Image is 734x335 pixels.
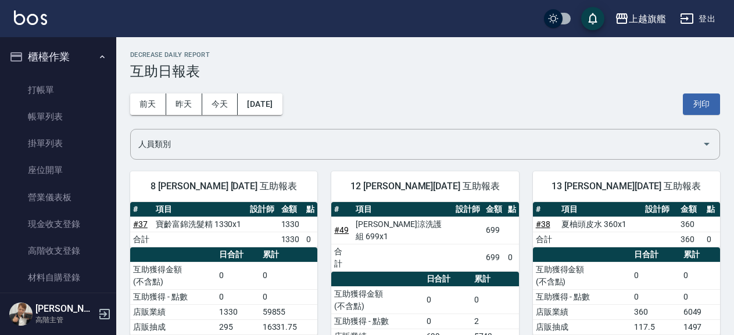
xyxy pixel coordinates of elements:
[202,93,238,115] button: 今天
[260,304,318,319] td: 59855
[533,232,559,247] td: 合計
[216,319,259,334] td: 295
[331,202,353,217] th: #
[5,103,112,130] a: 帳單列表
[260,262,318,289] td: 0
[558,217,642,232] td: 夏柚頭皮水 360x1
[331,244,353,271] td: 合計
[681,262,720,289] td: 0
[130,202,153,217] th: #
[424,314,471,329] td: 0
[581,7,604,30] button: save
[533,304,631,319] td: 店販業績
[331,202,518,272] table: a dense table
[5,184,112,211] a: 營業儀表板
[533,289,631,304] td: 互助獲得 - 點數
[471,286,519,314] td: 0
[683,93,720,115] button: 列印
[631,247,681,262] th: 日合計
[135,134,697,154] input: 人員名稱
[5,264,112,291] a: 材料自購登錄
[216,304,259,319] td: 1330
[629,12,666,26] div: 上越旗艦
[278,202,303,217] th: 金額
[681,319,720,334] td: 1497
[216,247,259,262] th: 日合計
[130,319,216,334] td: 店販抽成
[331,314,423,329] td: 互助獲得 - 點數
[631,319,681,334] td: 117.5
[5,291,112,318] a: 每日結帳
[5,211,112,237] a: 現金收支登錄
[238,93,282,115] button: [DATE]
[260,319,318,334] td: 16331.75
[133,219,148,229] a: #37
[130,51,720,59] h2: Decrease Daily Report
[681,247,720,262] th: 累計
[5,157,112,183] a: 座位開單
[483,217,505,244] td: 699
[678,217,704,232] td: 360
[353,202,453,217] th: 項目
[558,202,642,217] th: 項目
[453,202,483,217] th: 設計師
[631,289,681,304] td: 0
[130,202,317,247] table: a dense table
[5,42,112,72] button: 櫃檯作業
[153,202,247,217] th: 項目
[424,286,471,314] td: 0
[681,304,720,319] td: 6049
[547,181,706,192] span: 13 [PERSON_NAME][DATE] 互助報表
[483,202,505,217] th: 金額
[130,289,216,304] td: 互助獲得 - 點數
[704,232,720,247] td: 0
[697,135,716,153] button: Open
[130,247,317,335] table: a dense table
[345,181,504,192] span: 12 [PERSON_NAME][DATE] 互助報表
[533,202,559,217] th: #
[675,8,720,30] button: 登出
[130,63,720,80] h3: 互助日報表
[216,262,259,289] td: 0
[14,10,47,25] img: Logo
[681,289,720,304] td: 0
[533,262,631,289] td: 互助獲得金額 (不含點)
[536,219,550,229] a: #38
[334,225,349,235] a: #49
[130,232,153,247] td: 合計
[533,319,631,334] td: 店販抽成
[303,202,318,217] th: 點
[5,237,112,264] a: 高階收支登錄
[678,232,704,247] td: 360
[533,247,720,335] table: a dense table
[278,232,303,247] td: 1330
[471,314,519,329] td: 2
[130,304,216,319] td: 店販業績
[631,304,681,319] td: 360
[35,303,95,315] h5: [PERSON_NAME]
[278,217,303,232] td: 1330
[35,315,95,325] p: 高階主管
[260,289,318,304] td: 0
[533,202,720,247] table: a dense table
[483,244,505,271] td: 699
[505,244,519,271] td: 0
[704,202,720,217] th: 點
[353,217,453,244] td: [PERSON_NAME]涼洗護組 699x1
[130,262,216,289] td: 互助獲得金額 (不含點)
[424,272,471,287] th: 日合計
[610,7,671,31] button: 上越旗艦
[166,93,202,115] button: 昨天
[642,202,678,217] th: 設計師
[331,286,423,314] td: 互助獲得金額 (不含點)
[130,93,166,115] button: 前天
[5,130,112,157] a: 掛單列表
[9,302,33,326] img: Person
[631,262,681,289] td: 0
[678,202,704,217] th: 金額
[216,289,259,304] td: 0
[260,247,318,262] th: 累計
[5,77,112,103] a: 打帳單
[144,181,303,192] span: 8 [PERSON_NAME] [DATE] 互助報表
[303,232,318,247] td: 0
